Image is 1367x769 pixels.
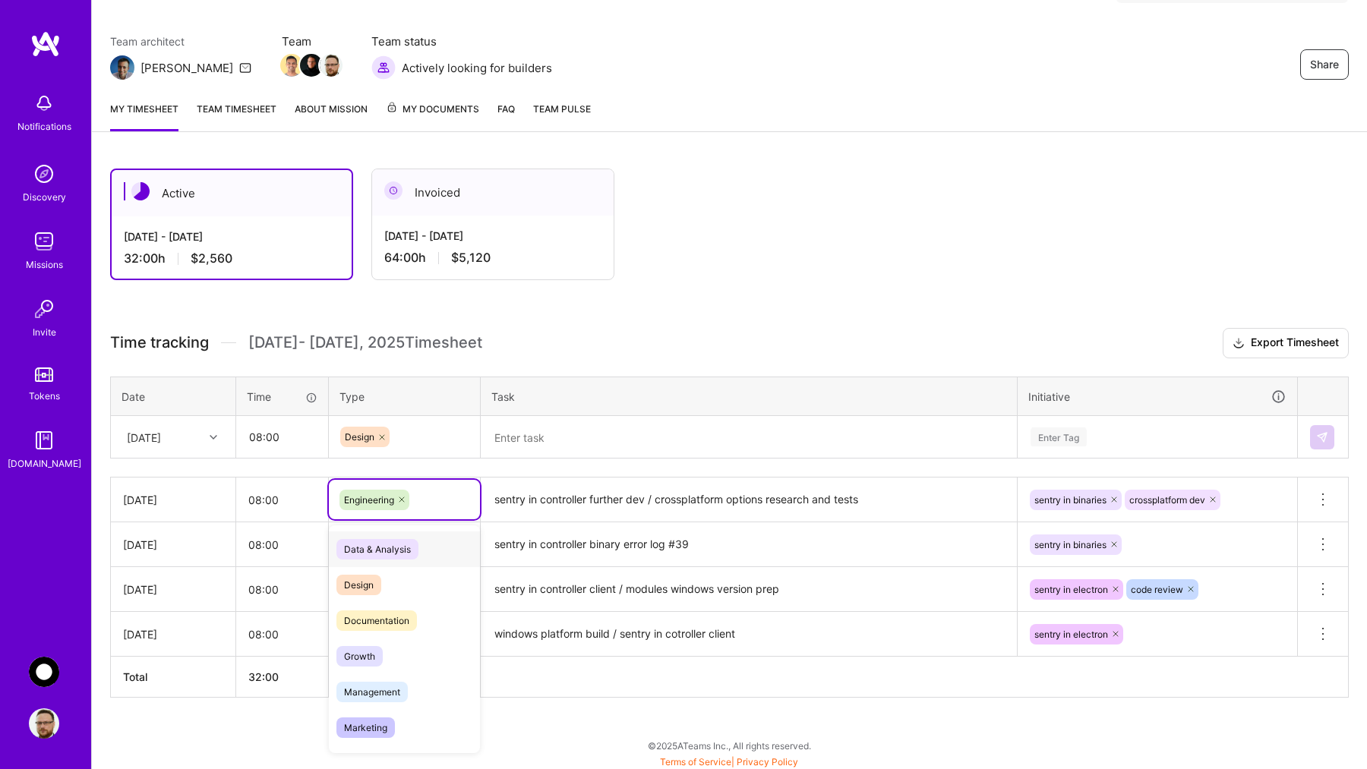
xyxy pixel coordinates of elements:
img: logo [30,30,61,58]
th: Total [111,657,236,698]
div: [DATE] [123,492,223,508]
div: [DATE] [123,626,223,642]
img: Actively looking for builders [371,55,396,80]
th: Date [111,377,236,416]
textarea: windows platform build / sentry in cotroller client [482,613,1015,655]
span: Team status [371,33,552,49]
th: Task [481,377,1018,416]
a: My timesheet [110,101,178,131]
span: Team Pulse [533,103,591,115]
img: Team Member Avatar [320,54,343,77]
div: Notifications [17,118,71,134]
span: Design [345,431,374,443]
img: Active [131,182,150,200]
input: HH:MM [236,525,328,565]
span: code review [1131,584,1183,595]
span: Team [282,33,341,49]
div: [PERSON_NAME] [140,60,233,76]
img: Invite [29,294,59,324]
textarea: sentry in controller client / modules windows version prep [482,569,1015,610]
a: My Documents [386,101,479,131]
span: Share [1310,57,1339,72]
span: crossplatform dev [1129,494,1205,506]
img: teamwork [29,226,59,257]
span: Team architect [110,33,251,49]
span: sentry in electron [1034,584,1108,595]
a: Team Pulse [533,101,591,131]
span: [DATE] - [DATE] , 2025 Timesheet [248,333,482,352]
div: [DATE] [123,581,223,597]
a: FAQ [497,101,515,131]
div: [DATE] - [DATE] [384,228,601,244]
span: Actively looking for builders [402,60,552,76]
input: HH:MM [236,480,328,520]
i: icon Chevron [210,433,217,441]
img: Submit [1316,431,1328,443]
span: $2,560 [191,251,232,266]
a: Team Member Avatar [321,52,341,78]
span: Time tracking [110,333,209,352]
button: Export Timesheet [1223,328,1349,358]
a: Team Member Avatar [301,52,321,78]
span: sentry in electron [1034,629,1108,640]
input: HH:MM [237,417,327,457]
div: Enter Tag [1031,425,1087,449]
th: 32:00 [236,657,329,698]
div: Tokens [29,388,60,404]
div: Time [247,389,317,405]
span: $5,120 [451,250,491,266]
a: Team Member Avatar [282,52,301,78]
div: 32:00 h [124,251,339,266]
input: HH:MM [236,569,328,610]
div: Missions [26,257,63,273]
a: User Avatar [25,708,63,739]
input: HH:MM [236,614,328,654]
img: Invoiced [384,181,403,200]
th: Type [329,377,481,416]
div: © 2025 ATeams Inc., All rights reserved. [91,726,1367,764]
img: Team Architect [110,55,134,80]
span: Engineering [344,494,394,506]
img: AnyTeam: Team for AI-Powered Sales Platform [29,657,59,687]
img: Team Member Avatar [300,54,323,77]
a: Team timesheet [197,101,276,131]
div: [DATE] [127,429,161,445]
i: icon Download [1233,336,1245,351]
span: Data & Analysis [336,539,418,559]
img: guide book [29,425,59,455]
img: bell [29,88,59,118]
img: User Avatar [29,708,59,739]
span: sentry in binaries [1034,539,1107,550]
img: Team Member Avatar [280,54,303,77]
div: 64:00 h [384,250,601,266]
a: Privacy Policy [737,756,798,767]
textarea: sentry in controller binary error log #39 [482,524,1015,566]
span: Marketing [336,717,395,738]
div: Invoiced [372,169,614,216]
button: Share [1300,49,1349,80]
div: Initiative [1028,388,1286,405]
span: Growth [336,646,383,667]
span: Documentation [336,610,417,631]
img: discovery [29,159,59,189]
div: Active [112,170,352,216]
a: About Mission [295,101,368,131]
div: Invite [33,324,56,340]
div: Discovery [23,189,66,205]
a: AnyTeam: Team for AI-Powered Sales Platform [25,657,63,687]
span: My Documents [386,101,479,118]
div: [DOMAIN_NAME] [8,455,81,471]
a: Terms of Service [660,756,731,767]
i: icon Mail [239,61,251,74]
textarea: sentry in controller further dev / crossplatform options research and tests [482,479,1015,521]
span: Management [336,682,408,702]
div: [DATE] [123,537,223,553]
span: | [660,756,798,767]
span: Design [336,575,381,595]
div: [DATE] - [DATE] [124,228,339,244]
span: sentry in binaries [1034,494,1107,506]
img: tokens [35,367,53,382]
